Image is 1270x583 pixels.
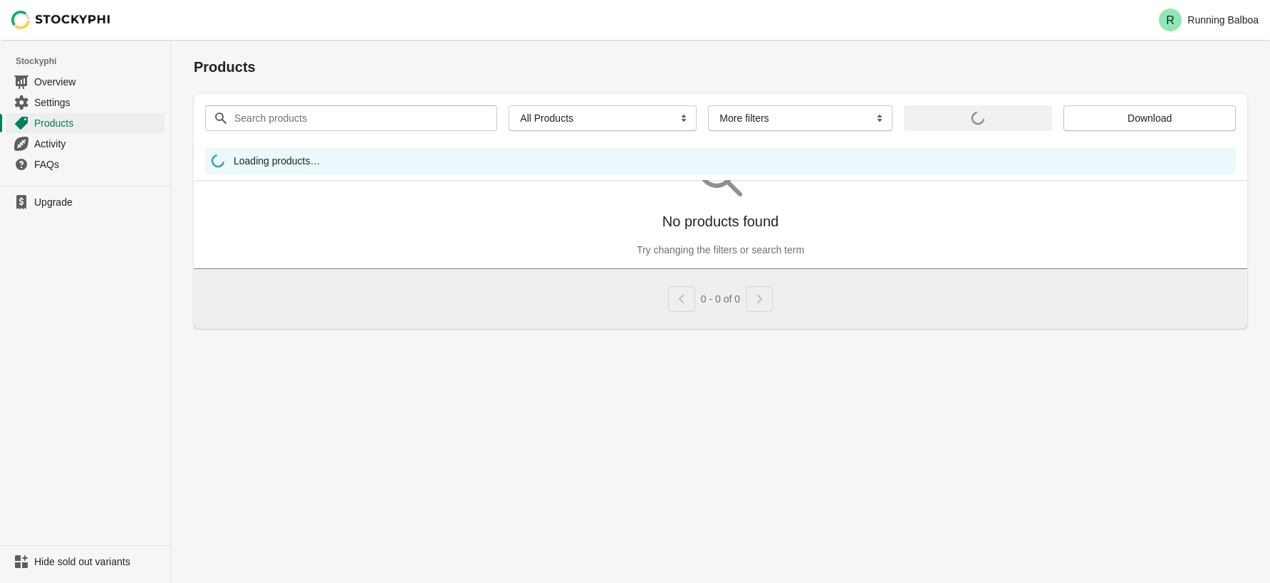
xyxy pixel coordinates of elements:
[34,95,162,110] span: Settings
[34,116,162,130] span: Products
[6,71,165,92] a: Overview
[34,555,162,569] span: Hide sold out variants
[16,54,170,68] span: Stockyphi
[1063,105,1236,131] button: Download
[194,57,1247,77] h1: Products
[6,92,165,112] a: Settings
[637,243,804,257] p: Try changing the filters or search term
[34,195,162,209] span: Upgrade
[1187,14,1259,26] p: Running Balboa
[34,157,162,172] span: FAQs
[6,154,165,174] a: FAQs
[34,137,162,151] span: Activity
[662,211,779,231] p: No products found
[34,75,162,89] span: Overview
[1159,9,1182,31] span: Avatar with initials R
[11,11,111,29] img: Stockyphi
[668,280,773,312] nav: Pagination
[6,133,165,154] a: Activity
[6,192,165,212] a: Upgrade
[701,293,740,305] span: 0 - 0 of 0
[234,105,472,131] input: Search products
[1153,6,1264,34] button: Avatar with initials RRunning Balboa
[1128,112,1172,124] span: Download
[6,112,165,133] a: Products
[6,552,165,572] a: Hide sold out variants
[1167,14,1175,26] text: R
[234,154,320,172] span: Loading products…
